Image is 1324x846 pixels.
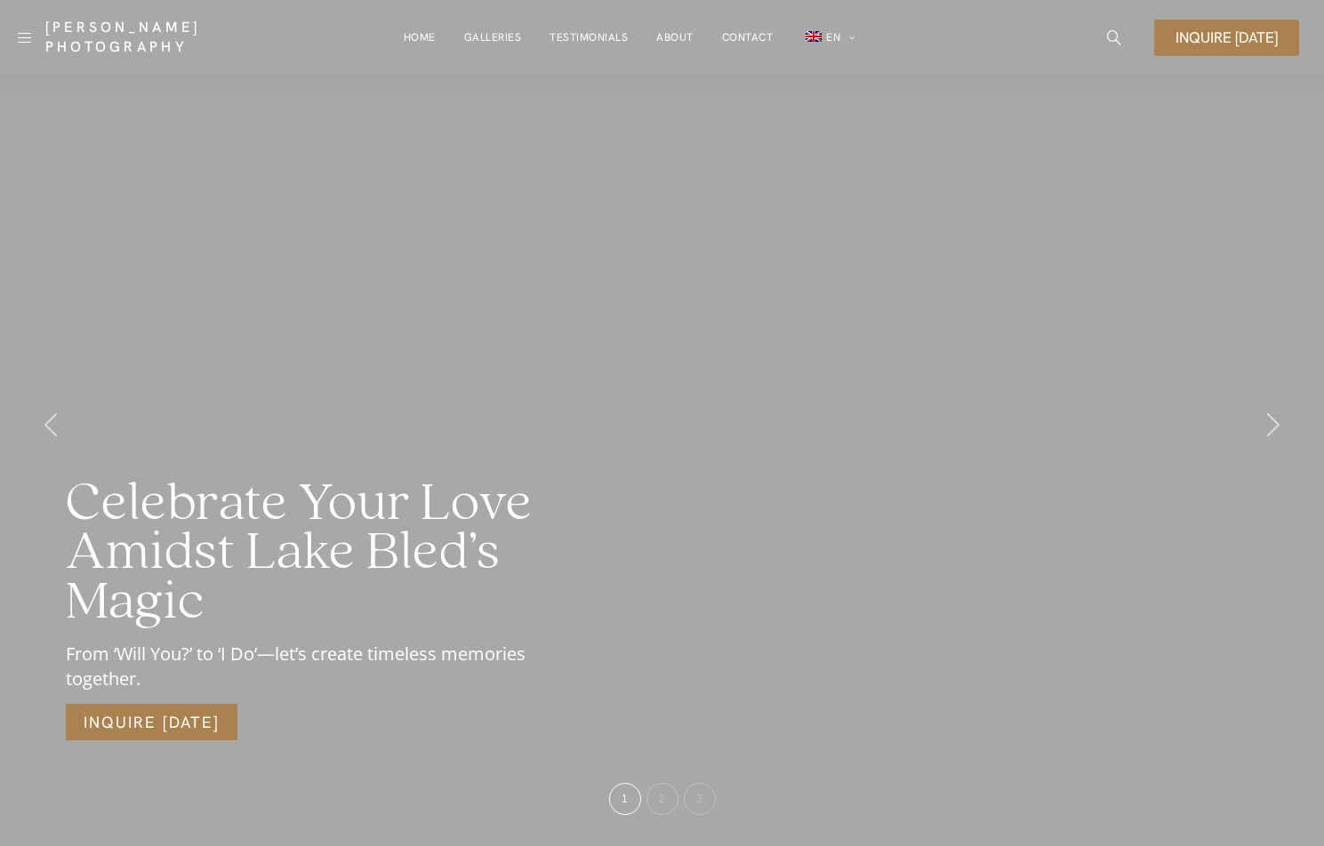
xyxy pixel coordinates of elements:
[66,480,569,628] h2: Celebrate Your Love Amidst Lake Bled’s Magic
[1098,21,1130,53] a: icon-magnifying-glass34
[1176,30,1278,45] span: Inquire [DATE]
[826,30,840,44] span: EN
[659,793,665,805] span: 2
[656,20,694,55] a: About
[464,20,522,55] a: Galleries
[550,20,628,55] a: Testimonials
[696,793,702,805] span: 3
[404,20,436,55] a: Home
[66,704,237,740] a: Inquire [DATE]
[622,793,628,805] span: 1
[66,642,569,691] div: From ‘Will You?’ to ‘I Do’—let’s create timeless memories together.
[1154,20,1299,56] a: Inquire [DATE]
[722,20,774,55] a: Contact
[806,31,822,42] img: EN
[45,18,261,57] a: [PERSON_NAME] Photography
[801,20,855,56] a: en_GBEN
